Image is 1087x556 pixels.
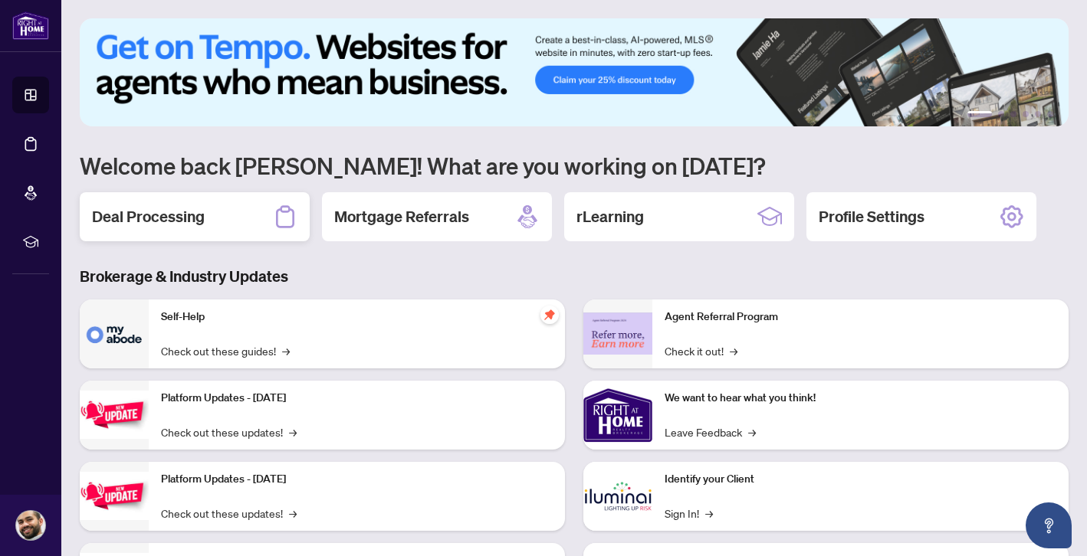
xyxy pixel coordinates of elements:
[80,18,1069,126] img: Slide 0
[1047,111,1053,117] button: 6
[282,342,290,359] span: →
[665,424,756,440] a: Leave Feedback→
[16,511,45,540] img: Profile Icon
[730,342,737,359] span: →
[161,309,553,325] p: Self-Help
[80,299,149,368] img: Self-Help
[1026,502,1072,548] button: Open asap
[161,424,297,440] a: Check out these updates!→
[583,312,652,355] img: Agent Referral Program
[161,342,290,359] a: Check out these guides!→
[289,424,297,440] span: →
[665,309,1056,325] p: Agent Referral Program
[576,206,644,227] h2: rLearning
[334,206,469,227] h2: Mortgage Referrals
[161,505,297,522] a: Check out these updates!→
[665,471,1056,488] p: Identify your Client
[80,391,149,439] img: Platform Updates - July 21, 2025
[967,111,992,117] button: 1
[161,390,553,407] p: Platform Updates - [DATE]
[1035,111,1041,117] button: 5
[289,505,297,522] span: →
[583,462,652,531] img: Identify your Client
[92,206,205,227] h2: Deal Processing
[583,381,652,450] img: We want to hear what you think!
[161,471,553,488] p: Platform Updates - [DATE]
[80,151,1069,180] h1: Welcome back [PERSON_NAME]! What are you working on [DATE]?
[1010,111,1016,117] button: 3
[665,505,713,522] a: Sign In!→
[1023,111,1029,117] button: 4
[748,424,756,440] span: →
[80,266,1069,287] h3: Brokerage & Industry Updates
[665,390,1056,407] p: We want to hear what you think!
[665,342,737,359] a: Check it out!→
[819,206,924,227] h2: Profile Settings
[705,505,713,522] span: →
[12,11,49,40] img: logo
[80,472,149,520] img: Platform Updates - July 8, 2025
[540,306,559,324] span: pushpin
[998,111,1004,117] button: 2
